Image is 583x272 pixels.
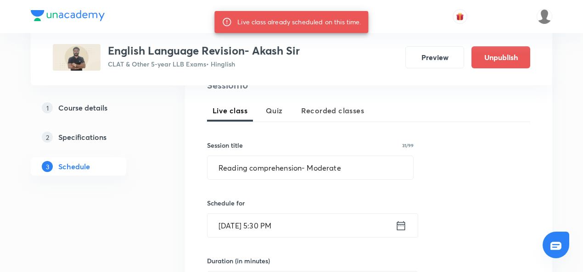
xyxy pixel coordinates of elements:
[207,140,243,150] h6: Session title
[266,105,283,116] span: Quiz
[31,99,156,117] a: 1Course details
[31,10,105,21] img: Company Logo
[58,161,90,172] h5: Schedule
[301,105,364,116] span: Recorded classes
[31,128,156,146] a: 2Specifications
[42,102,53,113] p: 1
[207,256,270,266] h6: Duration (in minutes)
[42,161,53,172] p: 3
[108,59,300,69] p: CLAT & Other 5-year LLB Exams • Hinglish
[471,46,530,68] button: Unpublish
[456,12,464,21] img: avatar
[42,132,53,143] p: 2
[207,156,413,179] input: A great title is short, clear and descriptive
[207,198,414,208] h6: Schedule for
[31,10,105,23] a: Company Logo
[108,44,300,57] h3: English Language Revision- Akash Sir
[237,14,361,30] div: Live class already scheduled on this time.
[58,102,107,113] h5: Course details
[405,46,464,68] button: Preview
[53,44,101,71] img: 623A4894-4786-4BC5-8B86-EDFF535E86DB_plus.png
[402,143,414,148] p: 31/99
[207,78,375,92] h4: Session 10
[213,105,247,116] span: Live class
[537,9,552,24] img: Samridhya Pal
[453,9,467,24] button: avatar
[58,132,107,143] h5: Specifications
